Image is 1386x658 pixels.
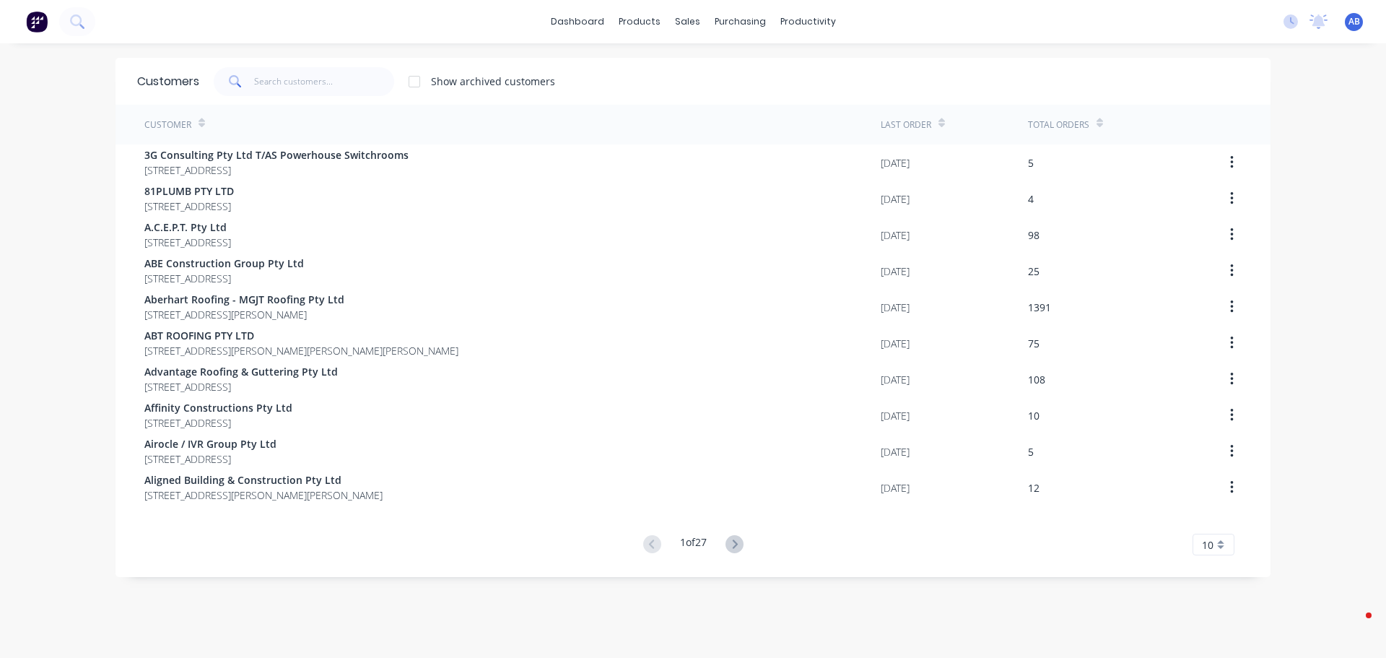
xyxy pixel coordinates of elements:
div: 1 of 27 [680,534,707,555]
div: productivity [773,11,843,33]
span: [STREET_ADDRESS] [144,379,338,394]
div: Last Order [881,118,931,131]
span: Aberhart Roofing - MGJT Roofing Pty Ltd [144,292,344,307]
div: [DATE] [881,264,910,279]
div: 12 [1028,480,1039,495]
span: [STREET_ADDRESS] [144,415,292,430]
div: [DATE] [881,228,910,243]
span: Advantage Roofing & Guttering Pty Ltd [144,364,338,379]
img: Factory [26,11,48,33]
div: products [611,11,668,33]
div: 25 [1028,264,1039,279]
div: 5 [1028,444,1034,459]
div: 98 [1028,228,1039,243]
span: 10 [1202,537,1213,553]
div: 10 [1028,408,1039,423]
iframe: Intercom live chat [1337,609,1372,644]
div: [DATE] [881,480,910,495]
span: Airocle / IVR Group Pty Ltd [144,436,276,451]
span: [STREET_ADDRESS][PERSON_NAME] [144,307,344,322]
span: ABE Construction Group Pty Ltd [144,256,304,271]
div: [DATE] [881,408,910,423]
div: [DATE] [881,300,910,315]
a: dashboard [544,11,611,33]
span: 3G Consulting Pty Ltd T/AS Powerhouse Switchrooms [144,147,409,163]
input: Search customers... [254,67,395,96]
span: AB [1348,15,1360,28]
span: [STREET_ADDRESS][PERSON_NAME][PERSON_NAME] [144,488,383,503]
div: 1391 [1028,300,1051,315]
span: [STREET_ADDRESS] [144,451,276,467]
span: [STREET_ADDRESS] [144,235,231,250]
span: [STREET_ADDRESS] [144,163,409,178]
span: [STREET_ADDRESS] [144,199,234,214]
span: ABT ROOFING PTY LTD [144,328,458,343]
div: sales [668,11,707,33]
span: [STREET_ADDRESS][PERSON_NAME][PERSON_NAME][PERSON_NAME] [144,343,458,358]
div: 4 [1028,191,1034,207]
div: Total Orders [1028,118,1089,131]
span: 81PLUMB PTY LTD [144,183,234,199]
div: purchasing [707,11,773,33]
div: 5 [1028,155,1034,170]
div: [DATE] [881,444,910,459]
div: Customer [144,118,191,131]
div: [DATE] [881,372,910,387]
div: 75 [1028,336,1039,351]
span: Affinity Constructions Pty Ltd [144,400,292,415]
div: Customers [137,73,199,90]
div: 108 [1028,372,1045,387]
div: [DATE] [881,155,910,170]
span: [STREET_ADDRESS] [144,271,304,286]
div: Show archived customers [431,74,555,89]
span: Aligned Building & Construction Pty Ltd [144,472,383,488]
div: [DATE] [881,191,910,207]
div: [DATE] [881,336,910,351]
span: A.C.E.P.T. Pty Ltd [144,220,231,235]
